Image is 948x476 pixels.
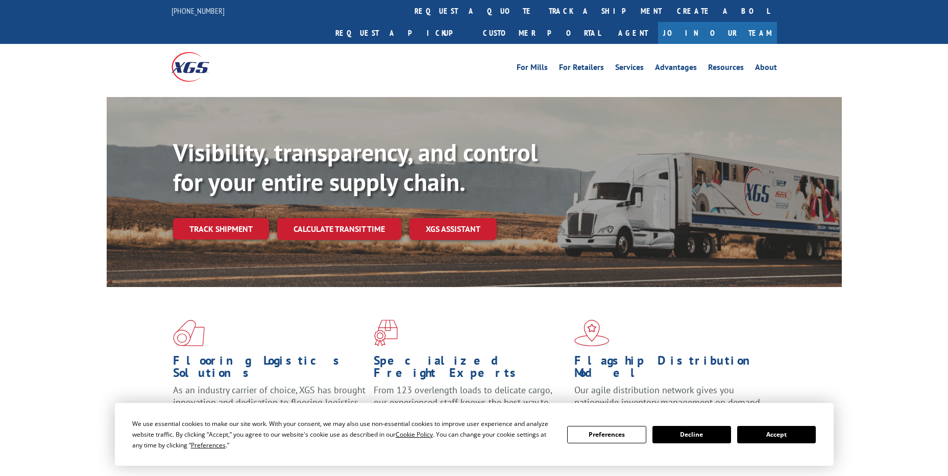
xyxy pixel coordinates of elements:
a: Track shipment [173,218,269,240]
a: For Mills [517,63,548,75]
span: As an industry carrier of choice, XGS has brought innovation and dedication to flooring logistics... [173,384,366,420]
span: Preferences [191,441,226,449]
b: Visibility, transparency, and control for your entire supply chain. [173,136,538,198]
h1: Specialized Freight Experts [374,354,567,384]
a: About [755,63,777,75]
p: From 123 overlength loads to delicate cargo, our experienced staff knows the best way to move you... [374,384,567,430]
a: XGS ASSISTANT [409,218,497,240]
button: Accept [737,426,816,443]
button: Decline [652,426,731,443]
img: xgs-icon-focused-on-flooring-red [374,320,398,346]
a: [PHONE_NUMBER] [172,6,225,16]
button: Preferences [567,426,646,443]
div: We use essential cookies to make our site work. With your consent, we may also use non-essential ... [132,418,555,450]
a: Resources [708,63,744,75]
a: Advantages [655,63,697,75]
a: Join Our Team [658,22,777,44]
a: Calculate transit time [277,218,401,240]
a: Agent [608,22,658,44]
a: Services [615,63,644,75]
img: xgs-icon-flagship-distribution-model-red [574,320,610,346]
div: Cookie Consent Prompt [115,403,834,466]
a: For Retailers [559,63,604,75]
a: Customer Portal [475,22,608,44]
span: Our agile distribution network gives you nationwide inventory management on demand. [574,384,762,408]
h1: Flagship Distribution Model [574,354,767,384]
span: Cookie Policy [396,430,433,439]
img: xgs-icon-total-supply-chain-intelligence-red [173,320,205,346]
h1: Flooring Logistics Solutions [173,354,366,384]
a: Request a pickup [328,22,475,44]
